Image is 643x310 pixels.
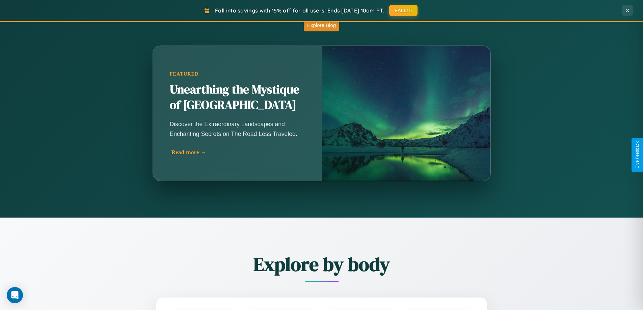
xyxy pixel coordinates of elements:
button: FALL15 [389,5,418,16]
button: Explore Blog [304,19,339,31]
div: Give Feedback [635,141,640,169]
p: Discover the Extraordinary Landscapes and Enchanting Secrets on The Road Less Traveled. [170,119,305,138]
h2: Explore by body [119,251,524,277]
div: Open Intercom Messenger [7,287,23,303]
div: Read more → [171,149,306,156]
h2: Unearthing the Mystique of [GEOGRAPHIC_DATA] [170,82,305,113]
div: Featured [170,71,305,77]
span: Fall into savings with 15% off for all users! Ends [DATE] 10am PT. [215,7,384,14]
